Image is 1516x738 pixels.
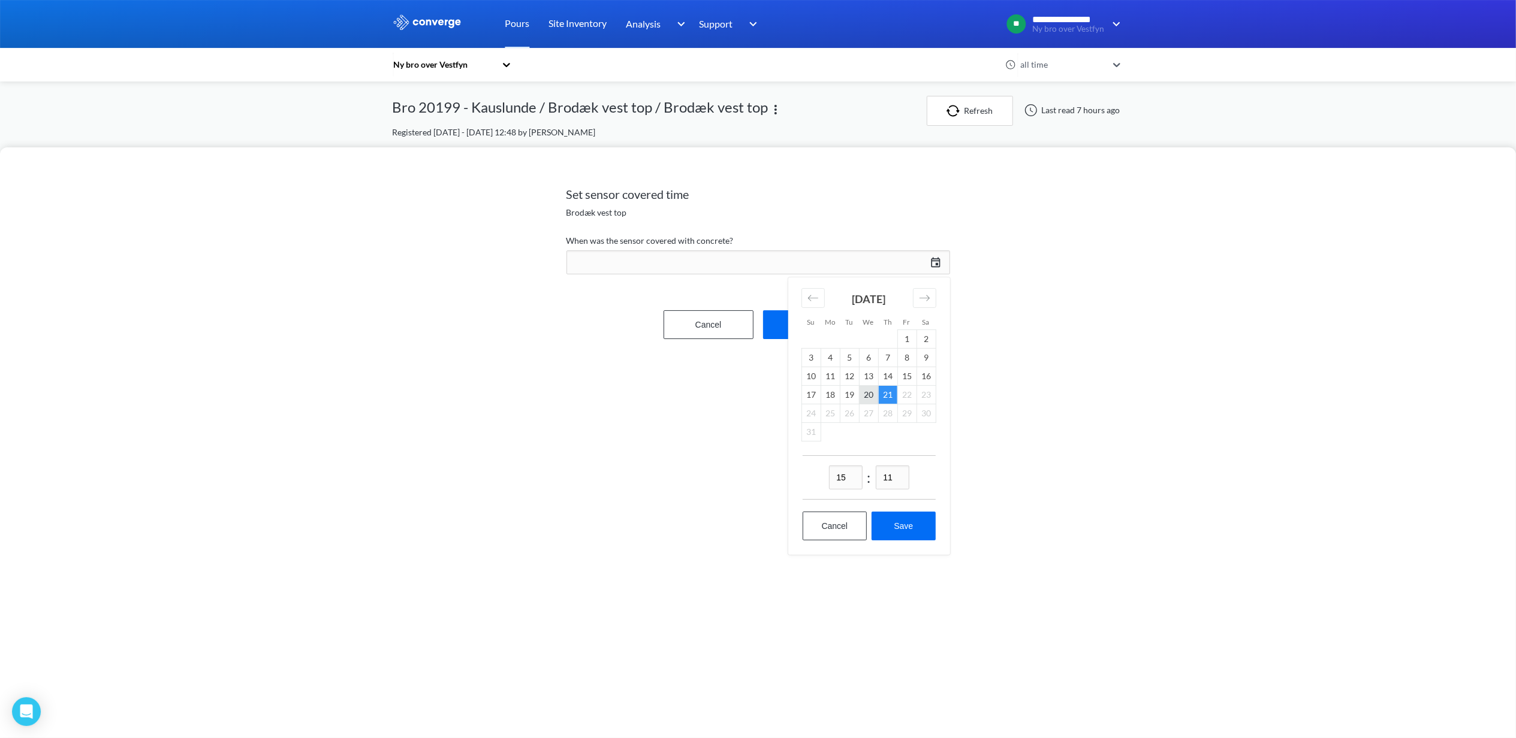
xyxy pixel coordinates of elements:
[1033,25,1105,34] span: Ny bro over Vestfyn
[669,17,688,31] img: downArrow.svg
[917,330,936,349] td: Saturday, August 2, 2025
[917,349,936,367] td: Saturday, August 9, 2025
[878,367,897,386] td: Thursday, August 14, 2025
[566,234,950,248] label: When was the sensor covered with concrete?
[872,512,935,540] button: Save
[840,386,859,404] td: Tuesday, August 19, 2025
[840,349,859,367] td: Tuesday, August 5, 2025
[897,386,917,404] td: Not available. Friday, August 22, 2025
[742,17,761,31] img: downArrow.svg
[897,367,917,386] td: Friday, August 15, 2025
[801,386,821,404] td: Sunday, August 17, 2025
[821,386,840,404] td: Monday, August 18, 2025
[917,386,936,404] td: Not available. Saturday, August 23, 2025
[801,288,825,308] div: Move backward to switch to the previous month.
[700,16,733,31] span: Support
[923,317,930,326] small: Sa
[566,206,627,219] span: Brodæk vest top
[840,404,859,423] td: Not available. Tuesday, August 26, 2025
[878,386,897,404] td: Selected. Thursday, August 21, 2025
[801,404,821,423] td: Not available. Sunday, August 24, 2025
[801,367,821,386] td: Sunday, August 10, 2025
[1105,17,1124,31] img: downArrow.svg
[878,349,897,367] td: Thursday, August 7, 2025
[803,512,867,540] button: Cancel
[859,367,878,386] td: Wednesday, August 13, 2025
[763,310,853,339] button: Start
[393,14,462,30] img: logo_ewhite.svg
[829,465,863,489] input: hh
[821,349,840,367] td: Monday, August 4, 2025
[863,317,874,326] small: We
[840,367,859,386] td: Tuesday, August 12, 2025
[878,404,897,423] td: Not available. Thursday, August 28, 2025
[566,187,950,201] h2: Set sensor covered time
[884,317,891,326] small: Th
[859,404,878,423] td: Not available. Wednesday, August 27, 2025
[807,317,815,326] small: Su
[867,466,871,489] span: :
[859,349,878,367] td: Wednesday, August 6, 2025
[897,330,917,349] td: Friday, August 1, 2025
[12,697,41,726] div: Open Intercom Messenger
[846,317,853,326] small: Tu
[876,465,909,489] input: mm
[626,16,661,31] span: Analysis
[664,310,754,339] button: Cancel
[801,423,821,441] td: Not available. Sunday, August 31, 2025
[897,404,917,423] td: Not available. Friday, August 29, 2025
[801,349,821,367] td: Sunday, August 3, 2025
[825,317,835,326] small: Mo
[897,349,917,367] td: Friday, August 8, 2025
[917,404,936,423] td: Not available. Saturday, August 30, 2025
[917,367,936,386] td: Saturday, August 16, 2025
[859,386,878,404] td: Wednesday, August 20, 2025
[821,404,840,423] td: Not available. Monday, August 25, 2025
[821,367,840,386] td: Monday, August 11, 2025
[903,317,911,326] small: Fr
[852,292,885,306] strong: [DATE]
[913,288,936,308] div: Move forward to switch to the next month.
[788,277,950,555] div: Calendar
